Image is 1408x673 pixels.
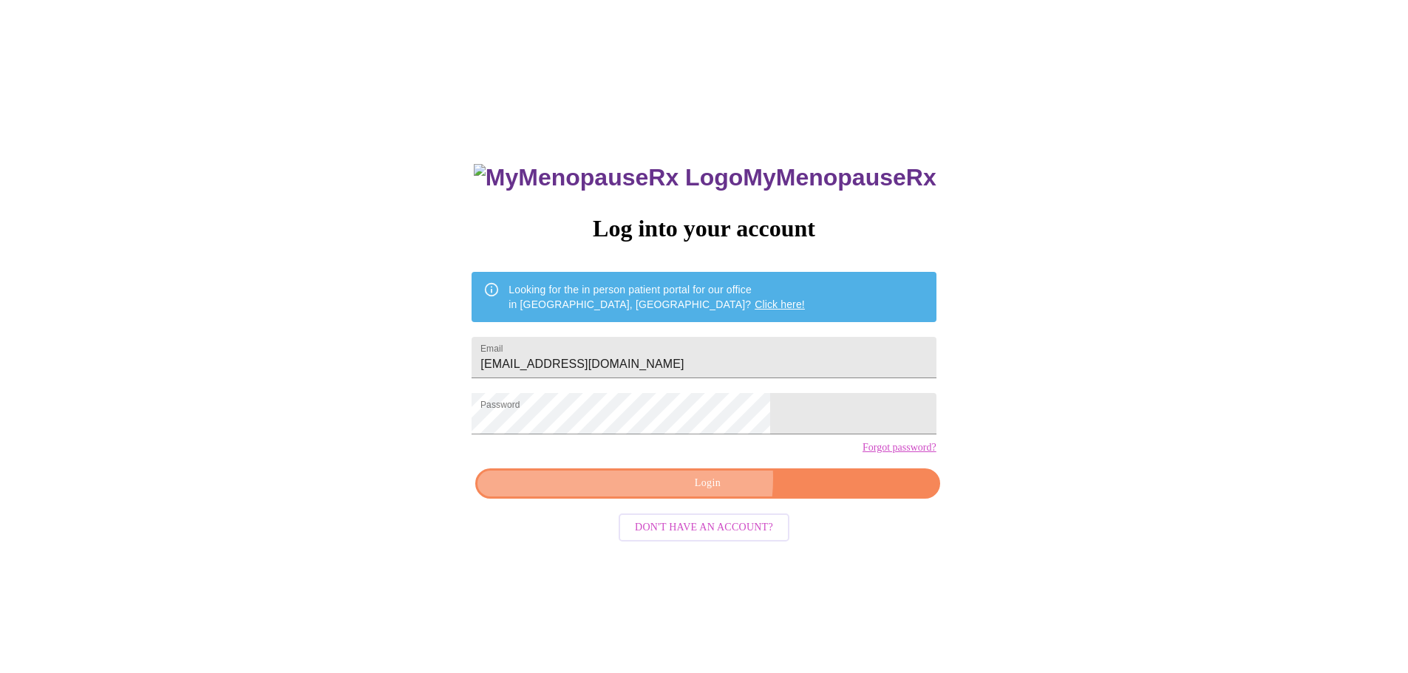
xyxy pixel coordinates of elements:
[755,298,805,310] a: Click here!
[475,468,939,499] button: Login
[635,519,773,537] span: Don't have an account?
[615,520,793,533] a: Don't have an account?
[619,513,789,542] button: Don't have an account?
[492,474,922,493] span: Login
[474,164,936,191] h3: MyMenopauseRx
[509,276,805,318] div: Looking for the in person patient portal for our office in [GEOGRAPHIC_DATA], [GEOGRAPHIC_DATA]?
[863,442,936,454] a: Forgot password?
[474,164,743,191] img: MyMenopauseRx Logo
[472,215,936,242] h3: Log into your account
